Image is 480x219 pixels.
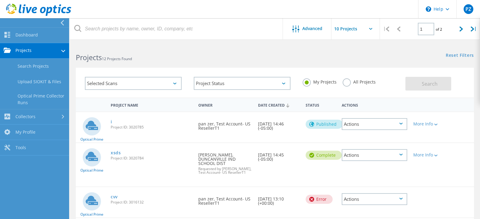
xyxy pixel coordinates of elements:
div: Actions [342,149,407,161]
button: Search [405,77,451,91]
span: Requested by [PERSON_NAME], Test Account- US ResellerT1 [198,167,252,174]
label: All Projects [343,78,376,84]
svg: \n [426,6,431,12]
div: [DATE] 14:46 (-05:00) [255,112,303,136]
div: More Info [413,153,439,157]
span: of 2 [436,27,442,32]
span: PZ [465,7,471,12]
div: Project Status [194,77,290,90]
div: Published [306,120,343,129]
div: Project Name [108,99,195,110]
div: Complete [306,151,342,160]
div: | [380,18,392,40]
div: Actions [339,99,410,110]
span: Optical Prime [80,213,103,216]
div: Status [303,99,338,110]
span: 12 Projects Found [102,56,132,61]
span: Optical Prime [80,138,103,141]
div: Actions [342,118,407,130]
div: Date Created [255,99,303,111]
input: Search projects by name, owner, ID, company, etc [70,18,283,39]
div: Actions [342,193,407,205]
span: Search [422,80,438,87]
a: cvv [111,195,118,199]
span: Advanced [302,26,322,31]
div: Selected Scans [85,77,182,90]
span: Project ID: 3020784 [111,156,192,160]
div: pan zer, Test Account- US ResellerT1 [195,112,255,136]
div: Owner [195,99,255,110]
span: Project ID: 3020785 [111,125,192,129]
a: xsds [111,151,121,155]
div: [PERSON_NAME], DUNCANVILLE IND SCHOOL DIST [195,143,255,180]
a: Reset Filters [446,53,474,58]
div: pan zer, Test Account- US ResellerT1 [195,187,255,211]
div: Error [306,195,333,204]
div: | [468,18,480,40]
div: [DATE] 14:45 (-05:00) [255,143,303,167]
div: More Info [413,122,439,126]
b: Projects [76,53,102,62]
div: [DATE] 13:10 (+00:00) [255,187,303,211]
span: Project ID: 3016132 [111,200,192,204]
a: Live Optics Dashboard [6,13,71,17]
span: Optical Prime [80,169,103,172]
a: i [111,120,112,124]
label: My Projects [303,78,337,84]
